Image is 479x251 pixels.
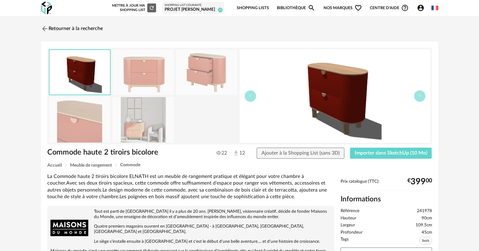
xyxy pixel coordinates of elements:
span: 22 [216,150,227,156]
span: Largeur [341,223,355,228]
span: Hauteur [341,216,356,221]
a: Shopping List courante Projet [PERSON_NAME] 19 [165,3,221,13]
span: 241978 [417,208,432,214]
img: commode-haute-2-tiroirs-bicolore-1000-0-37-241978_1.jpg [113,50,174,95]
span: bois [419,237,432,244]
div: La Commode haute 2 tiroirs bicolore ELNATH est un meuble de rangement pratique et élégant pour vo... [47,173,334,200]
img: commode-haute-2-tiroirs-bicolore-1000-0-37-241978_5.jpg [113,97,174,142]
img: thumbnail.png [240,49,430,143]
div: Prix catalogue (TTC): [341,179,432,191]
span: 109.5cm [416,223,432,228]
button: Ajouter à la Shopping List (sans 3D) [257,148,344,159]
span: Account Circle icon [417,4,427,12]
img: brand logo [50,209,88,247]
span: Profondeur [341,230,363,236]
a: Retourner à la recherche [41,22,103,36]
span: 90cm [422,216,432,221]
img: OXP [41,2,52,15]
p: Quatre premiers magasins ouvrent en [GEOGRAPHIC_DATA] - à [GEOGRAPHIC_DATA], [GEOGRAPHIC_DATA], [... [50,224,331,235]
span: Magnify icon [308,4,315,12]
h2: Informations [341,195,432,204]
span: 399 [411,179,426,184]
span: Refresh icon [149,6,155,9]
img: thumbnail.png [50,50,110,95]
span: Nos marques [324,1,362,15]
span: Help Circle Outline icon [401,4,409,12]
a: Shopping Lists [237,1,269,15]
img: svg+xml;base64,PHN2ZyB3aWR0aD0iMjQiIGhlaWdodD0iMjQiIHZpZXdCb3g9IjAgMCAyNCAyNCIgZmlsbD0ibm9uZSIgeG... [41,25,49,33]
img: fr [431,4,438,11]
img: commode-haute-2-tiroirs-bicolore-1000-0-37-241978_3.jpg [49,97,110,142]
div: Mettre à jour ma Shopping List [111,3,156,12]
div: Projet [PERSON_NAME] [165,7,221,13]
span: Tags [341,237,349,246]
span: Meuble de rangement [70,163,112,168]
div: Shopping List courante [165,3,221,7]
div: € 00 [407,179,432,184]
span: Commode [120,163,140,167]
span: Référence [341,208,359,214]
span: 19 [218,8,223,12]
span: Ajouter à la Shopping List (sans 3D) [261,150,340,156]
img: commode-haute-2-tiroirs-bicolore-1000-0-37-241978_2.jpg [176,50,237,95]
span: Centre d'aideHelp Circle Outline icon [370,4,409,12]
span: Account Circle icon [417,4,424,12]
span: Heart Outline icon [354,4,362,12]
span: 45cm [422,230,432,236]
span: Accueil [47,163,62,168]
button: Importer dans SketchUp (10 Mo) [350,148,432,159]
div: Breadcrumb [47,163,432,168]
img: Téléchargements [233,150,239,156]
a: BibliothèqueMagnify icon [277,1,315,15]
h1: Commode haute 2 tiroirs bicolore [47,148,204,157]
p: Le siège s'installe ensuite à [GEOGRAPHIC_DATA] et c'est le début d'une belle aventure.... et d'u... [50,239,331,244]
p: Tout est parti de [GEOGRAPHIC_DATA] il y a plus de 20 ans. [PERSON_NAME], visionnaire créatif, dé... [50,209,331,220]
span: Importer dans SketchUp (10 Mo) [355,150,427,156]
span: 12 [233,150,245,157]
